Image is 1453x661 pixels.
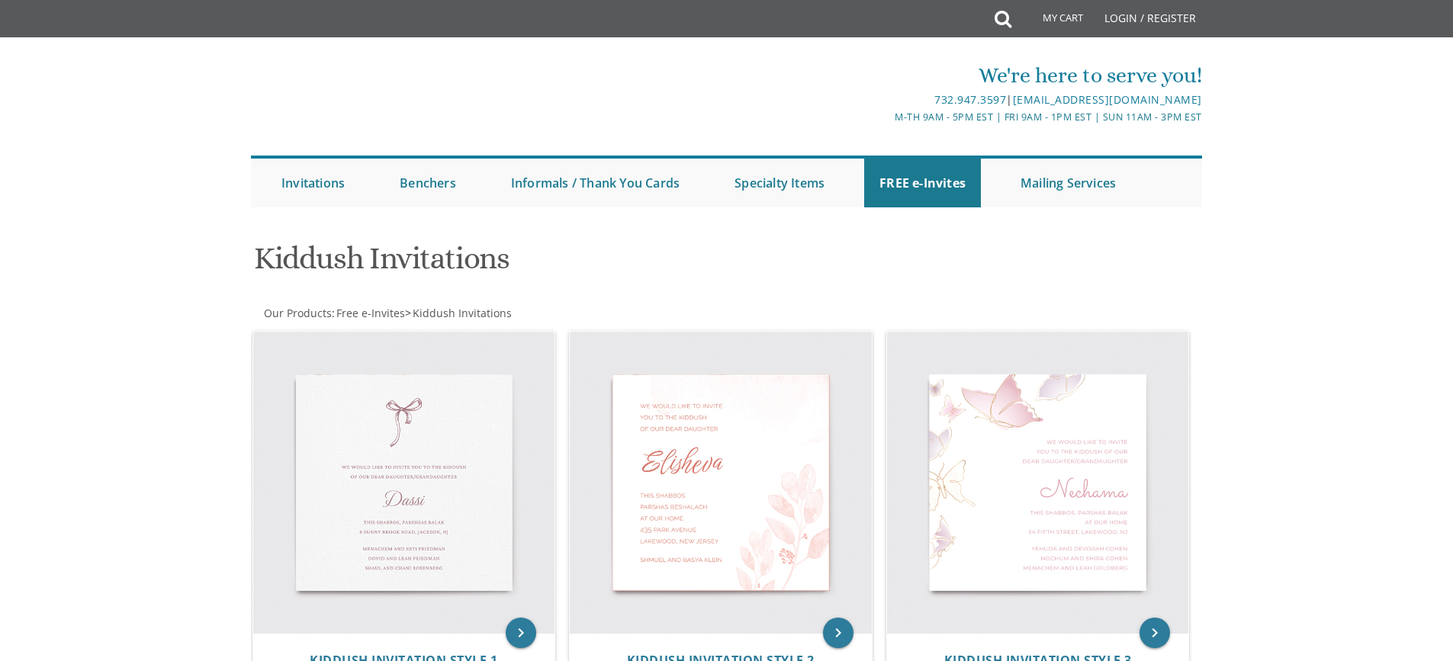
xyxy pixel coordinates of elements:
[405,306,512,320] span: >
[887,332,1189,634] img: Kiddush Invitation Style 3
[253,332,555,634] img: Kiddush Invitation Style 1
[336,306,405,320] span: Free e-Invites
[569,109,1202,125] div: M-Th 9am - 5pm EST | Fri 9am - 1pm EST | Sun 11am - 3pm EST
[569,60,1202,91] div: We're here to serve you!
[411,306,512,320] a: Kiddush Invitations
[496,159,695,207] a: Informals / Thank You Cards
[569,91,1202,109] div: |
[254,242,876,287] h1: Kiddush Invitations
[413,306,512,320] span: Kiddush Invitations
[719,159,840,207] a: Specialty Items
[823,618,853,648] a: keyboard_arrow_right
[384,159,471,207] a: Benchers
[262,306,332,320] a: Our Products
[1140,618,1170,648] a: keyboard_arrow_right
[1010,2,1094,40] a: My Cart
[266,159,360,207] a: Invitations
[1005,159,1131,207] a: Mailing Services
[934,92,1006,107] a: 732.947.3597
[864,159,981,207] a: FREE e-Invites
[570,332,872,634] img: Kiddush Invitation Style 2
[1013,92,1202,107] a: [EMAIL_ADDRESS][DOMAIN_NAME]
[251,306,727,321] div: :
[506,618,536,648] a: keyboard_arrow_right
[335,306,405,320] a: Free e-Invites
